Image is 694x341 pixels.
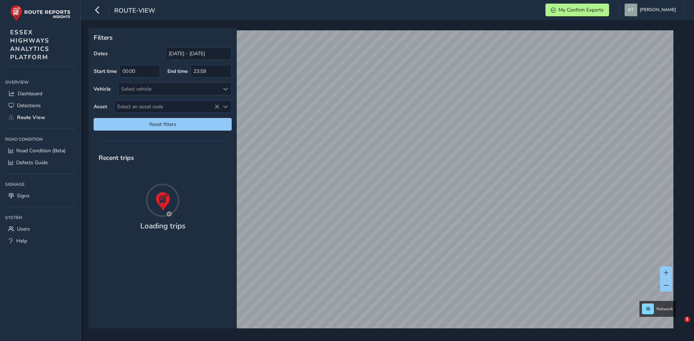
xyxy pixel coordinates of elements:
span: Dashboard [18,90,42,97]
a: Dashboard [5,88,76,100]
span: Recent trips [94,148,139,167]
label: Start time [94,68,117,75]
img: rr logo [10,5,70,21]
span: Route View [17,114,45,121]
canvas: Map [91,30,673,337]
h4: Loading trips [140,222,185,231]
span: Reset filters [99,121,226,128]
label: Vehicle [94,86,111,92]
a: Road Condition (Beta) [5,145,76,157]
label: End time [167,68,188,75]
div: System [5,212,76,223]
p: Filters [94,33,232,42]
a: Route View [5,112,76,123]
span: [PERSON_NAME] [640,4,676,16]
span: Road Condition (Beta) [16,147,65,154]
span: Signs [17,192,30,199]
div: Signage [5,179,76,190]
label: Dates [94,50,108,57]
span: 1 [684,316,690,322]
div: Select vehicle [119,83,219,95]
span: Network [656,306,673,312]
button: My Confirm Exports [545,4,609,16]
div: Select an asset code [219,101,231,113]
span: Users [17,226,30,232]
img: diamond-layout [625,4,637,16]
span: route-view [114,6,155,16]
span: Help [16,237,27,244]
span: Defects Guide [16,159,48,166]
span: Select an asset code [115,101,219,113]
iframe: Intercom live chat [669,316,687,334]
a: Defects Guide [5,157,76,169]
a: Detections [5,100,76,112]
div: Road Condition [5,134,76,145]
a: Users [5,223,76,235]
a: Help [5,235,76,247]
a: Signs [5,190,76,202]
label: Asset [94,103,107,110]
div: Overview [5,77,76,88]
button: Reset filters [94,118,232,131]
span: ESSEX HIGHWAYS ANALYTICS PLATFORM [10,28,50,61]
span: Detections [17,102,41,109]
button: [PERSON_NAME] [625,4,678,16]
span: My Confirm Exports [558,6,604,13]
